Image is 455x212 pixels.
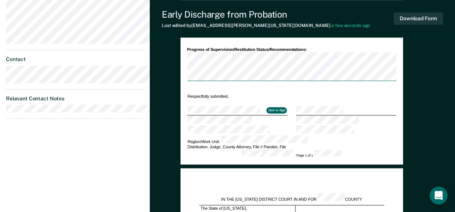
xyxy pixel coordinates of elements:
[199,193,384,202] div: IN THE [US_STATE] DISTRICT COURT IN AND FOR COUNTY
[331,23,370,28] span: a few seconds ago
[394,12,443,25] button: Download Form
[6,96,144,102] dt: Relevant Contact Notes
[199,205,251,211] td: The State of [US_STATE],
[162,9,370,20] div: Early Discharge from Probation
[242,150,341,158] div: - Page 1 of 1
[6,56,144,63] dt: Contact
[187,93,288,99] td: Respectfully submitted,
[162,23,370,28] div: Last edited by [EMAIL_ADDRESS][PERSON_NAME][US_STATE][DOMAIN_NAME]
[430,187,448,205] div: Open Intercom Messenger
[187,135,396,150] td: Region/Work Unit: Distribution: Judge, County Attorney, File // Parolee, File
[187,47,396,52] div: Progress of Supervision/Restitution Status/Recommendations:
[266,107,287,114] button: Click to Sign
